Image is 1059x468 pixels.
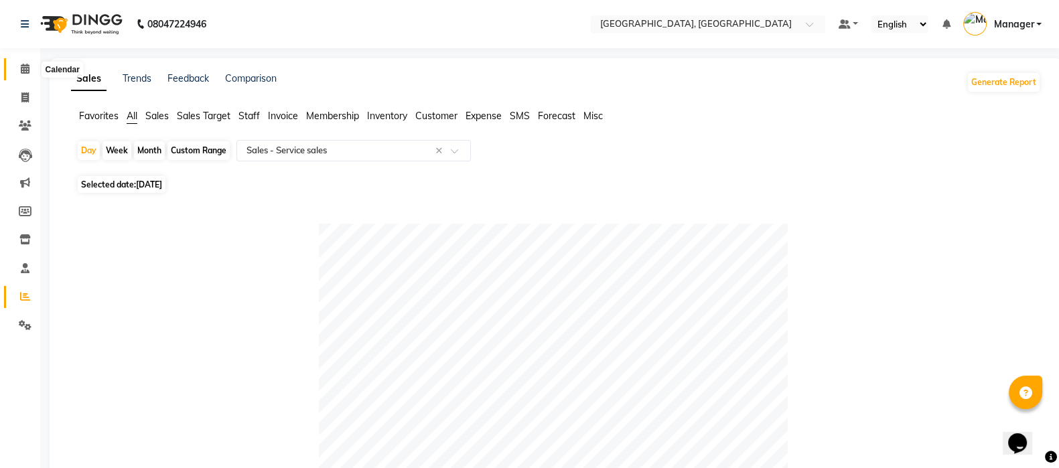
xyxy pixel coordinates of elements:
span: Sales Target [177,110,230,122]
div: Day [78,141,100,160]
span: All [127,110,137,122]
div: Calendar [42,62,83,78]
span: Favorites [79,110,119,122]
span: Clear all [435,144,447,158]
div: Month [134,141,165,160]
span: Sales [145,110,169,122]
img: Manager [963,12,987,35]
span: Manager [993,17,1034,31]
span: Customer [415,110,457,122]
span: Selected date: [78,176,165,193]
a: Sales [71,67,107,91]
span: SMS [510,110,530,122]
a: Feedback [167,72,209,84]
b: 08047224946 [147,5,206,43]
span: Inventory [367,110,407,122]
span: Membership [306,110,359,122]
button: Generate Report [968,73,1040,92]
span: Forecast [538,110,575,122]
a: Comparison [225,72,277,84]
span: [DATE] [136,179,162,189]
span: Invoice [268,110,298,122]
span: Staff [238,110,260,122]
a: Trends [123,72,151,84]
div: Custom Range [167,141,230,160]
span: Expense [466,110,502,122]
img: logo [34,5,126,43]
iframe: chat widget [1003,414,1046,455]
div: Week [102,141,131,160]
span: Misc [583,110,603,122]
